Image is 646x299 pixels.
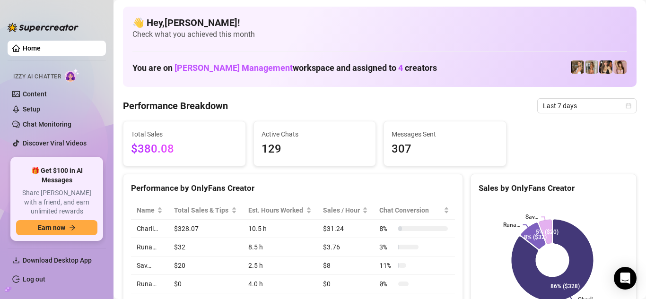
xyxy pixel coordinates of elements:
[12,256,20,264] span: download
[317,220,374,238] td: $31.24
[479,182,629,195] div: Sales by OnlyFans Creator
[175,63,293,73] span: [PERSON_NAME] Management
[248,205,304,215] div: Est. Hours Worked
[16,166,97,185] span: 🎁 Get $100 in AI Messages
[8,23,79,32] img: logo-BBDzfeDw.svg
[262,129,368,139] span: Active Chats
[317,238,374,256] td: $3.76
[23,139,87,147] a: Discover Viral Videos
[168,256,243,275] td: $20
[374,201,454,220] th: Chat Conversion
[317,201,374,220] th: Sales / Hour
[131,220,168,238] td: Charli…
[323,205,361,215] span: Sales / Hour
[379,260,394,271] span: 11 %
[16,188,97,216] span: Share [PERSON_NAME] with a friend, and earn unlimited rewards
[243,220,317,238] td: 10.5 h
[137,205,155,215] span: Name
[132,16,627,29] h4: 👋 Hey, [PERSON_NAME] !
[131,140,238,158] span: $380.08
[379,242,394,252] span: 3 %
[5,286,11,292] span: build
[243,238,317,256] td: 8.5 h
[23,275,45,283] a: Log out
[131,275,168,293] td: Runa…
[392,129,498,139] span: Messages Sent
[168,201,243,220] th: Total Sales & Tips
[503,222,520,228] text: Runa…
[525,214,538,221] text: Sav…
[23,44,41,52] a: Home
[23,105,40,113] a: Setup
[123,99,228,112] h4: Performance Breakdown
[168,238,243,256] td: $32
[379,279,394,289] span: 0 %
[613,60,627,74] img: Runa
[23,120,71,128] a: Chat Monitoring
[132,63,437,73] h1: You are on workspace and assigned to creators
[131,256,168,275] td: Sav…
[392,140,498,158] span: 307
[599,60,612,74] img: Runa
[16,220,97,235] button: Earn nowarrow-right
[585,60,598,74] img: Sav
[379,223,394,234] span: 8 %
[131,238,168,256] td: Runa…
[69,224,76,231] span: arrow-right
[168,275,243,293] td: $0
[262,140,368,158] span: 129
[626,103,631,109] span: calendar
[243,256,317,275] td: 2.5 h
[317,275,374,293] td: $0
[614,267,637,290] div: Open Intercom Messenger
[543,99,631,113] span: Last 7 days
[174,205,229,215] span: Total Sales & Tips
[398,63,403,73] span: 4
[132,29,627,40] span: Check what you achieved this month
[23,90,47,98] a: Content
[317,256,374,275] td: $8
[168,220,243,238] td: $328.07
[23,256,92,264] span: Download Desktop App
[38,224,65,231] span: Earn now
[571,60,584,74] img: Charli
[243,275,317,293] td: 4.0 h
[131,182,455,195] div: Performance by OnlyFans Creator
[65,68,79,82] img: AI Chatter
[131,129,238,139] span: Total Sales
[379,205,441,215] span: Chat Conversion
[13,72,61,81] span: Izzy AI Chatter
[131,201,168,220] th: Name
